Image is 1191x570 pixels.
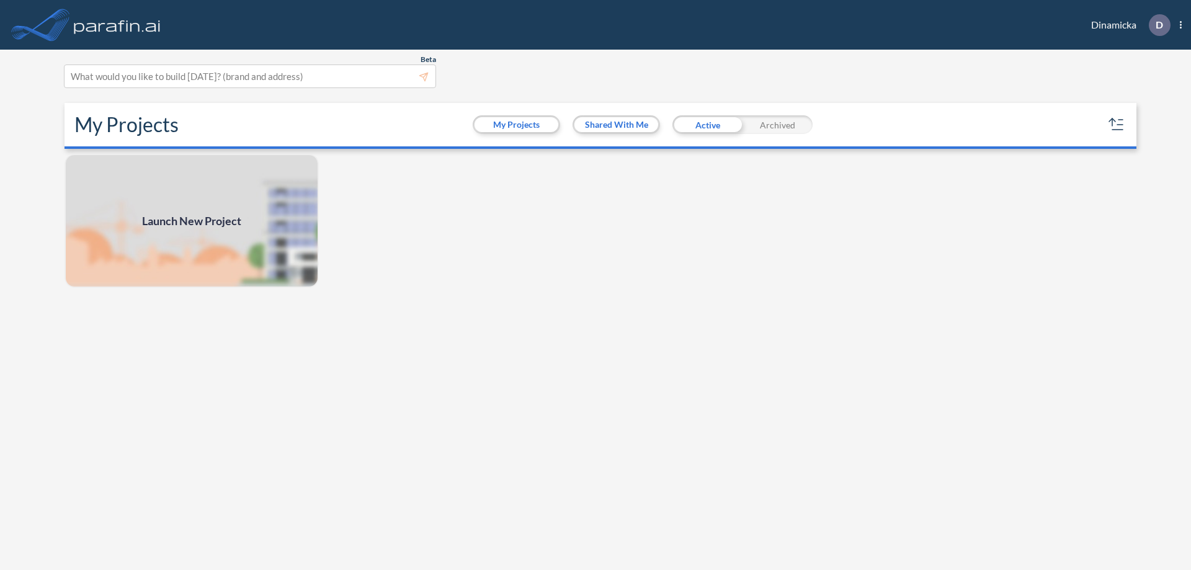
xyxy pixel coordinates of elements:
[574,117,658,132] button: Shared With Me
[1107,115,1126,135] button: sort
[65,154,319,288] img: add
[71,12,163,37] img: logo
[65,154,319,288] a: Launch New Project
[743,115,813,134] div: Archived
[421,55,436,65] span: Beta
[1156,19,1163,30] p: D
[142,213,241,229] span: Launch New Project
[74,113,179,136] h2: My Projects
[475,117,558,132] button: My Projects
[672,115,743,134] div: Active
[1073,14,1182,36] div: Dinamicka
